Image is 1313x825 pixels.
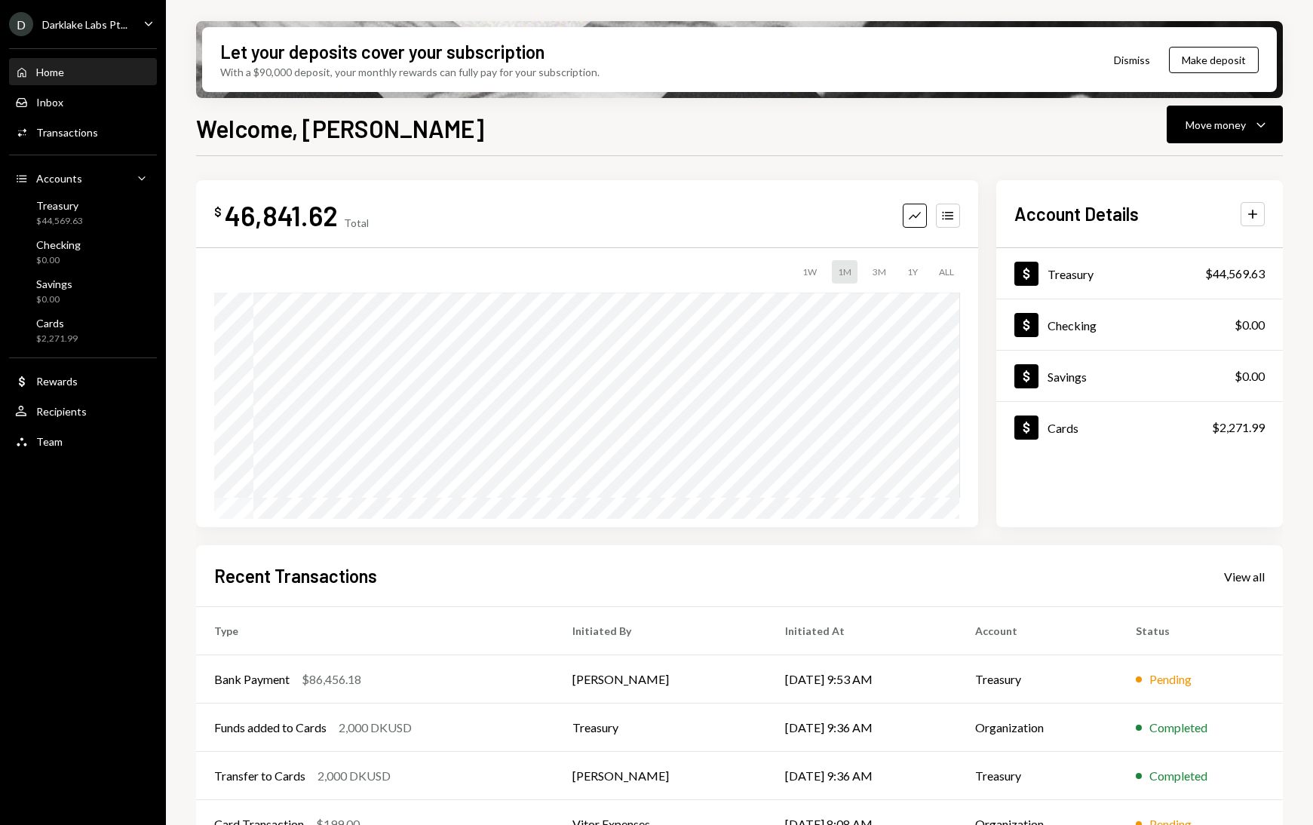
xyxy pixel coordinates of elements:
[767,752,956,800] td: [DATE] 9:36 AM
[1224,569,1265,584] div: View all
[1186,117,1246,133] div: Move money
[42,18,127,31] div: Darklake Labs Pt...
[36,317,78,330] div: Cards
[36,333,78,345] div: $2,271.99
[1212,419,1265,437] div: $2,271.99
[9,58,157,85] a: Home
[957,752,1118,800] td: Treasury
[1014,201,1139,226] h2: Account Details
[214,767,305,785] div: Transfer to Cards
[1048,318,1097,333] div: Checking
[225,198,338,232] div: 46,841.62
[36,199,83,212] div: Treasury
[36,126,98,139] div: Transactions
[220,64,600,80] div: With a $90,000 deposit, your monthly rewards can fully pay for your subscription.
[9,164,157,192] a: Accounts
[9,428,157,455] a: Team
[554,704,767,752] td: Treasury
[767,704,956,752] td: [DATE] 9:36 AM
[867,260,892,284] div: 3M
[1048,267,1094,281] div: Treasury
[554,752,767,800] td: [PERSON_NAME]
[36,278,72,290] div: Savings
[1235,367,1265,385] div: $0.00
[1149,670,1192,689] div: Pending
[1118,607,1283,655] th: Status
[1095,42,1169,78] button: Dismiss
[36,435,63,448] div: Team
[832,260,857,284] div: 1M
[1205,265,1265,283] div: $44,569.63
[36,405,87,418] div: Recipients
[996,351,1283,401] a: Savings$0.00
[1048,421,1078,435] div: Cards
[36,254,81,267] div: $0.00
[220,39,545,64] div: Let your deposits cover your subscription
[302,670,361,689] div: $86,456.18
[554,607,767,655] th: Initiated By
[36,215,83,228] div: $44,569.63
[901,260,924,284] div: 1Y
[36,375,78,388] div: Rewards
[214,204,222,219] div: $
[796,260,823,284] div: 1W
[1167,106,1283,143] button: Move money
[957,704,1118,752] td: Organization
[1048,370,1087,384] div: Savings
[1235,316,1265,334] div: $0.00
[318,767,391,785] div: 2,000 DKUSD
[36,293,72,306] div: $0.00
[933,260,960,284] div: ALL
[36,66,64,78] div: Home
[214,719,327,737] div: Funds added to Cards
[9,234,157,270] a: Checking$0.00
[9,195,157,231] a: Treasury$44,569.63
[9,367,157,394] a: Rewards
[344,216,369,229] div: Total
[1149,719,1207,737] div: Completed
[36,238,81,251] div: Checking
[1149,767,1207,785] div: Completed
[957,655,1118,704] td: Treasury
[9,397,157,425] a: Recipients
[9,273,157,309] a: Savings$0.00
[996,248,1283,299] a: Treasury$44,569.63
[957,607,1118,655] th: Account
[767,655,956,704] td: [DATE] 9:53 AM
[1169,47,1259,73] button: Make deposit
[214,563,377,588] h2: Recent Transactions
[36,172,82,185] div: Accounts
[1224,568,1265,584] a: View all
[214,670,290,689] div: Bank Payment
[767,607,956,655] th: Initiated At
[9,312,157,348] a: Cards$2,271.99
[36,96,63,109] div: Inbox
[9,88,157,115] a: Inbox
[996,402,1283,452] a: Cards$2,271.99
[9,12,33,36] div: D
[339,719,412,737] div: 2,000 DKUSD
[554,655,767,704] td: [PERSON_NAME]
[196,113,484,143] h1: Welcome, [PERSON_NAME]
[9,118,157,146] a: Transactions
[996,299,1283,350] a: Checking$0.00
[196,607,554,655] th: Type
